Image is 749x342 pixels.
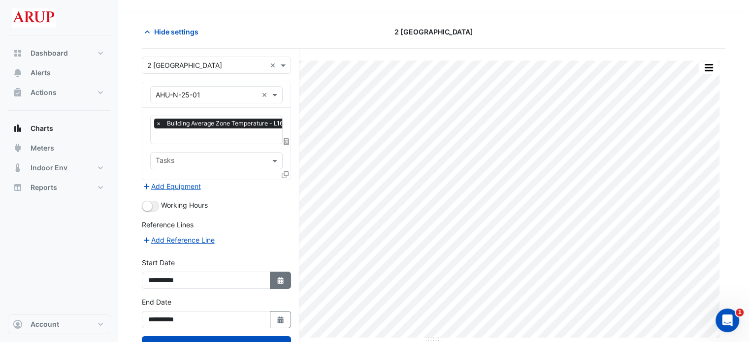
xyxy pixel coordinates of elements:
[13,88,23,97] app-icon: Actions
[394,27,473,37] span: 2 [GEOGRAPHIC_DATA]
[31,143,54,153] span: Meters
[8,138,110,158] button: Meters
[31,163,67,173] span: Indoor Env
[13,183,23,192] app-icon: Reports
[8,119,110,138] button: Charts
[13,68,23,78] app-icon: Alerts
[142,23,205,40] button: Hide settings
[142,257,175,268] label: Start Date
[13,124,23,133] app-icon: Charts
[161,201,208,209] span: Working Hours
[31,48,68,58] span: Dashboard
[8,83,110,102] button: Actions
[154,27,198,37] span: Hide settings
[13,48,23,58] app-icon: Dashboard
[276,276,285,284] fa-icon: Select Date
[31,88,57,97] span: Actions
[8,63,110,83] button: Alerts
[716,309,739,332] iframe: Intercom live chat
[736,309,744,316] span: 1
[154,119,163,128] span: ×
[8,178,110,197] button: Reports
[13,143,23,153] app-icon: Meters
[8,158,110,178] button: Indoor Env
[270,60,278,70] span: Clear
[31,183,57,192] span: Reports
[31,68,51,78] span: Alerts
[31,124,53,133] span: Charts
[276,315,285,324] fa-icon: Select Date
[13,163,23,173] app-icon: Indoor Env
[154,155,174,168] div: Tasks
[142,297,171,307] label: End Date
[282,170,289,179] span: Clone Favourites and Tasks from this Equipment to other Equipment
[282,137,291,146] span: Choose Function
[142,234,215,246] button: Add Reference Line
[164,119,296,128] span: Building Average Zone Temperature - L16, All
[261,90,270,100] span: Clear
[699,62,718,74] button: More Options
[8,43,110,63] button: Dashboard
[142,181,201,192] button: Add Equipment
[12,8,56,28] img: Company Logo
[8,314,110,334] button: Account
[31,319,59,329] span: Account
[142,219,194,230] label: Reference Lines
